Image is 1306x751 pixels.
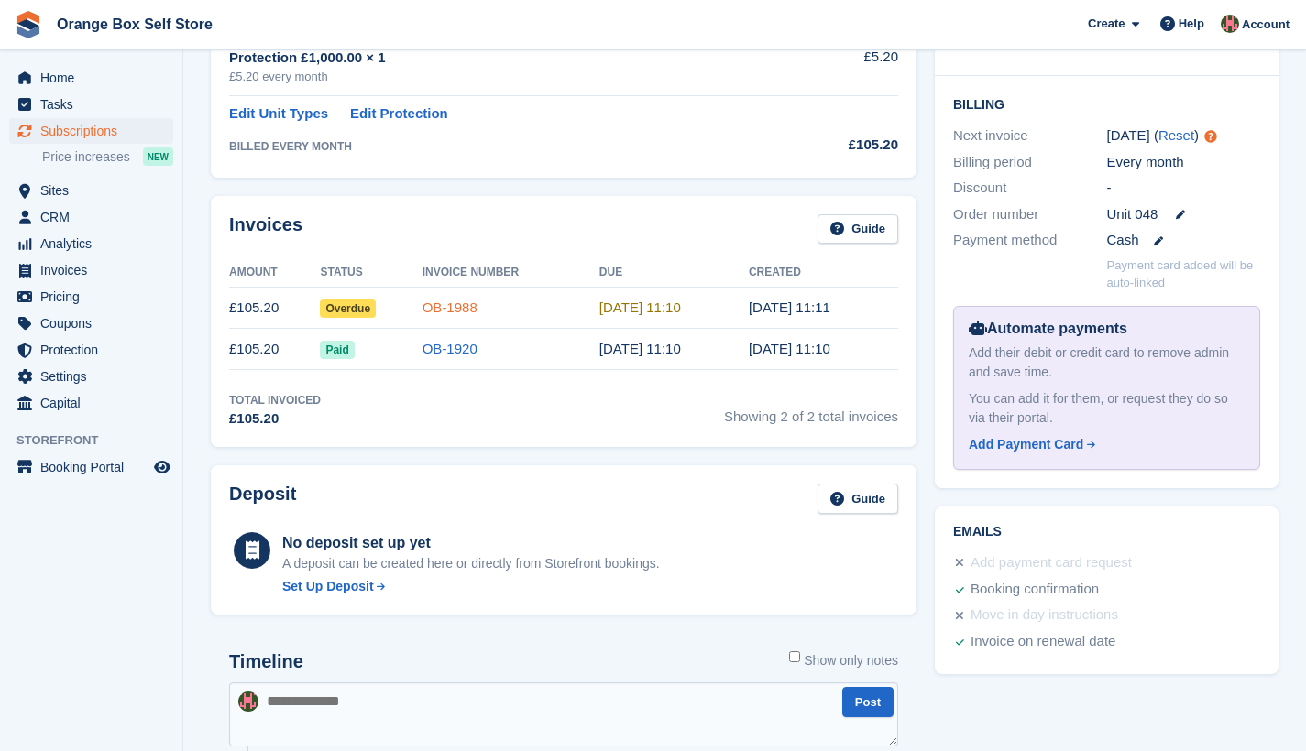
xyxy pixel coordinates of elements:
span: Settings [40,364,150,389]
div: [DATE] ( ) [1107,125,1261,147]
span: Analytics [40,231,150,256]
div: Tooltip anchor [1202,128,1219,145]
time: 2025-08-25 10:11:33 UTC [749,299,830,315]
a: menu [9,231,173,256]
a: Guide [818,214,898,245]
span: Storefront [16,431,182,450]
a: Guide [818,484,898,514]
a: menu [9,364,173,389]
div: Move in day instructions [971,604,1118,626]
span: Showing 2 of 2 total invoices [724,392,898,430]
h2: Deposit [229,484,296,514]
a: Edit Unit Types [229,103,328,125]
th: Created [749,258,898,288]
time: 2025-07-25 10:10:34 UTC [749,341,830,356]
div: Add their debit or credit card to remove admin and save time. [969,343,1245,382]
a: menu [9,337,173,363]
td: £105.20 [229,329,320,370]
span: Account [1242,16,1290,34]
div: Set Up Deposit [282,577,374,596]
div: You can add it for them, or request they do so via their portal. [969,389,1245,428]
a: Set Up Deposit [282,577,660,596]
button: Post [842,687,894,717]
a: Reset [1158,127,1194,143]
span: Pricing [40,284,150,310]
td: £105.20 [229,288,320,329]
div: Order number [953,204,1107,225]
img: David Clark [1221,15,1239,33]
div: Cash [1107,230,1261,251]
th: Status [320,258,422,288]
div: £105.20 [229,408,321,430]
td: £5.20 [774,37,898,96]
a: OB-1920 [423,341,477,356]
img: David Clark [238,691,258,712]
div: Booking confirmation [971,579,1099,601]
span: Overdue [320,299,376,318]
div: Invoice on renewal date [971,631,1115,653]
div: BILLED EVERY MONTH [229,138,774,155]
span: CRM [40,204,150,230]
span: Create [1088,15,1125,33]
label: Show only notes [789,651,898,670]
div: No deposit set up yet [282,532,660,554]
a: Add Payment Card [969,435,1237,454]
a: Orange Box Self Store [49,9,220,39]
p: Payment card added will be auto-linked [1107,256,1261,292]
h2: Invoices [229,214,302,245]
a: menu [9,310,173,336]
h2: Emails [953,525,1260,539]
a: menu [9,257,173,283]
div: Billing period [953,152,1107,173]
a: menu [9,92,173,117]
span: Invoices [40,257,150,283]
span: Coupons [40,310,150,336]
th: Amount [229,258,320,288]
input: Show only notes [789,651,800,662]
div: Every month [1107,152,1261,173]
time: 2025-07-26 10:10:33 UTC [599,341,681,356]
th: Due [599,258,749,288]
div: £5.20 every month [229,68,774,86]
p: A deposit can be created here or directly from Storefront bookings. [282,554,660,573]
div: £105.20 [774,135,898,156]
div: - [1107,178,1261,199]
div: NEW [143,147,173,166]
a: Edit Protection [350,103,448,125]
div: Add payment card request [971,552,1132,574]
a: OB-1988 [423,299,477,315]
a: menu [9,65,173,91]
div: Automate payments [969,318,1245,340]
span: Unit 048 [1107,204,1158,225]
span: Home [40,65,150,91]
div: Add Payment Card [969,435,1083,454]
span: Tasks [40,92,150,117]
a: menu [9,178,173,203]
div: Protection £1,000.00 × 1 [229,48,774,69]
a: Preview store [151,456,173,478]
span: Paid [320,341,354,359]
h2: Billing [953,94,1260,113]
time: 2025-08-26 10:10:33 UTC [599,299,681,315]
span: Sites [40,178,150,203]
a: Price increases NEW [42,147,173,167]
span: Capital [40,390,150,416]
a: menu [9,118,173,144]
span: Protection [40,337,150,363]
a: menu [9,204,173,230]
h2: Timeline [229,651,303,672]
span: Help [1179,15,1204,33]
span: Subscriptions [40,118,150,144]
a: menu [9,454,173,480]
a: menu [9,390,173,416]
a: menu [9,284,173,310]
div: Next invoice [953,125,1107,147]
span: Booking Portal [40,454,150,480]
span: Price increases [42,148,130,166]
img: stora-icon-8386f47178a22dfd0bd8f6a31ec36ba5ce8667c1dd55bd0f319d3a0aa187defe.svg [15,11,42,38]
div: Total Invoiced [229,392,321,408]
div: Discount [953,178,1107,199]
th: Invoice Number [423,258,599,288]
div: Payment method [953,230,1107,251]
